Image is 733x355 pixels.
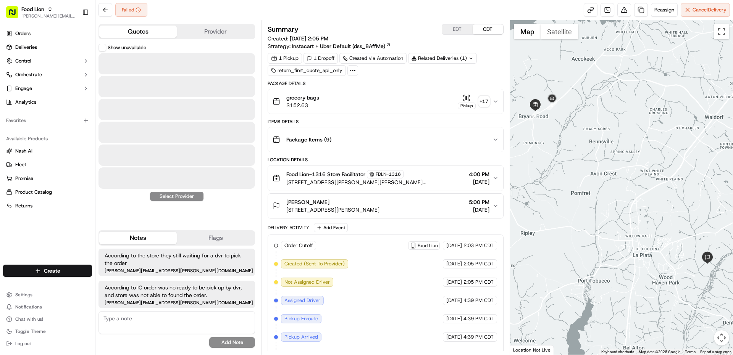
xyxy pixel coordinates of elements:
a: Returns [6,202,89,209]
button: Fleet [3,159,92,171]
span: 5:00 PM [469,198,489,206]
div: Favorites [3,114,92,127]
button: Control [3,55,92,67]
span: Instacart + Uber Default (dss_8AffMe) [292,42,385,50]
a: 📗Knowledge Base [5,108,61,121]
a: Nash AI [6,148,89,154]
span: [DATE] [469,178,489,186]
span: API Documentation [72,111,123,118]
span: Product Catalog [15,189,52,196]
a: Product Catalog [6,189,89,196]
div: 💻 [65,111,71,117]
button: grocery bags$152.63Pickup+17 [268,89,503,114]
div: + 17 [479,96,489,107]
span: 4:39 PM CDT [463,315,494,322]
span: Pylon [76,129,92,135]
span: Created: [268,35,328,42]
span: [DATE] [469,206,489,214]
span: Reassign [654,6,674,13]
span: $152.63 [286,101,319,109]
img: Google [512,345,537,355]
div: 📗 [8,111,14,117]
button: Failed [115,3,147,17]
span: [DATE] [446,242,462,249]
span: 4:39 PM CDT [463,297,494,304]
button: Pickup+17 [458,94,489,109]
span: 2:03 PM CDT [463,242,494,249]
span: 4:00 PM [469,170,489,178]
a: 💻API Documentation [61,108,126,121]
a: Orders [3,27,92,40]
span: Food Lion [418,243,438,249]
button: Food Lion [21,5,44,13]
button: CancelDelivery [681,3,730,17]
span: Chat with us! [15,316,43,322]
a: Instacart + Uber Default (dss_8AffMe) [292,42,391,50]
button: Provider [177,26,254,38]
span: Pickup Enroute [284,315,318,322]
button: Food Lion-1316 Store FacilitatorFDLN-1316[STREET_ADDRESS][PERSON_NAME][PERSON_NAME][PERSON_NAME]4... [268,165,503,191]
a: Analytics [3,96,92,108]
span: According to IC order was no ready to be pick up by dvr, and store was not able to found the order. [105,284,249,299]
div: Related Deliveries (1) [408,53,477,64]
span: Cancel Delivery [693,6,727,13]
h3: Summary [268,26,299,33]
button: Returns [3,200,92,212]
label: Show unavailable [108,44,146,51]
div: Pickup [458,103,476,109]
span: Pickup Arrived [284,334,318,341]
button: Show satellite imagery [541,24,578,39]
a: Terms (opens in new tab) [685,350,696,354]
span: Map data ©2025 Google [639,350,680,354]
span: Control [15,58,31,64]
button: Keyboard shortcuts [601,349,634,355]
span: Toggle Theme [15,328,46,334]
div: 2 [547,100,557,110]
button: Create [3,265,92,277]
button: Toggle Theme [3,326,92,337]
span: 2:05 PM CDT [463,279,494,286]
span: Settings [15,292,32,298]
div: Package Details [268,80,503,87]
a: Deliveries [3,41,92,53]
button: Nash AI [3,145,92,157]
a: Report a map error [700,350,731,354]
img: Nash [8,8,23,23]
span: [DATE] [446,260,462,267]
span: According to the store they still waiting for a dvr to pick the order [105,252,249,267]
button: Quotes [99,26,177,38]
button: EDT [442,24,473,34]
span: [STREET_ADDRESS][PERSON_NAME] [286,206,379,214]
span: [PERSON_NAME][EMAIL_ADDRESS][PERSON_NAME][DOMAIN_NAME] [105,300,253,305]
button: Food Lion[PERSON_NAME][EMAIL_ADDRESS][PERSON_NAME][DOMAIN_NAME] [3,3,79,21]
span: Order Cutoff [284,242,313,249]
span: Created (Sent To Provider) [284,260,345,267]
span: Orchestrate [15,71,42,78]
div: 1 Pickup [268,53,302,64]
span: Food Lion-1316 Store Facilitator [286,170,365,178]
button: Notes [99,232,177,244]
span: Deliveries [15,44,37,51]
div: Location Details [268,157,503,163]
button: CDT [473,24,503,34]
span: Orders [15,30,31,37]
button: Notifications [3,302,92,312]
span: [PERSON_NAME][EMAIL_ADDRESS][PERSON_NAME][DOMAIN_NAME] [105,268,253,273]
div: Available Products [3,133,92,145]
span: Create [44,267,60,275]
button: Start new chat [130,75,139,84]
span: Returns [15,202,32,209]
button: Promise [3,172,92,185]
div: 1 [529,111,539,120]
button: [PERSON_NAME][EMAIL_ADDRESS][PERSON_NAME][DOMAIN_NAME] [21,13,76,19]
div: Location Not Live [510,345,554,355]
div: Start new chat [26,73,125,80]
div: Strategy: [268,42,391,50]
div: Created via Automation [339,53,407,64]
span: Notifications [15,304,42,310]
a: Fleet [6,161,89,168]
div: 1 Dropoff [304,53,338,64]
a: Promise [6,175,89,182]
button: Pickup [458,94,476,109]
